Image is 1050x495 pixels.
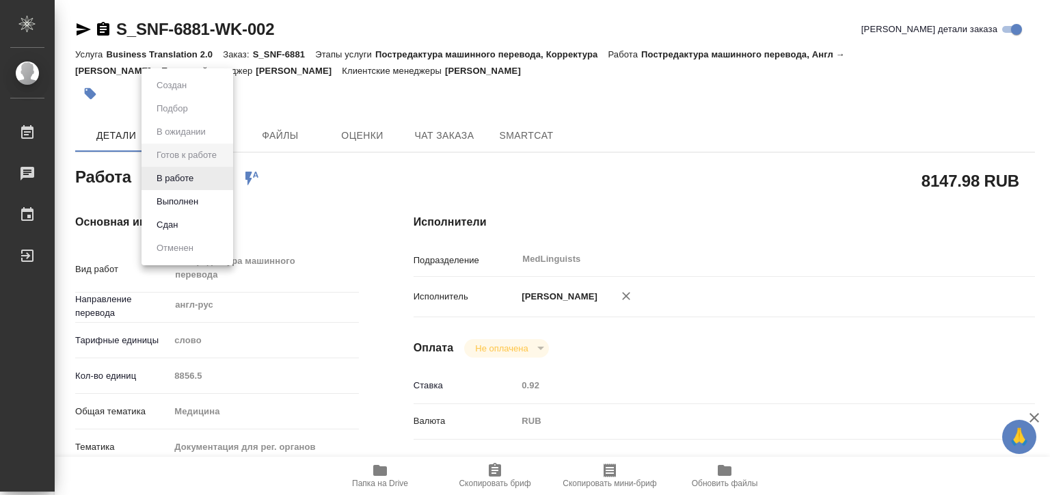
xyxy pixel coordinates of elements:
button: Сдан [152,217,182,232]
button: Отменен [152,241,198,256]
button: В ожидании [152,124,210,139]
button: Выполнен [152,194,202,209]
button: Готов к работе [152,148,221,163]
button: В работе [152,171,198,186]
button: Подбор [152,101,192,116]
button: Создан [152,78,191,93]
